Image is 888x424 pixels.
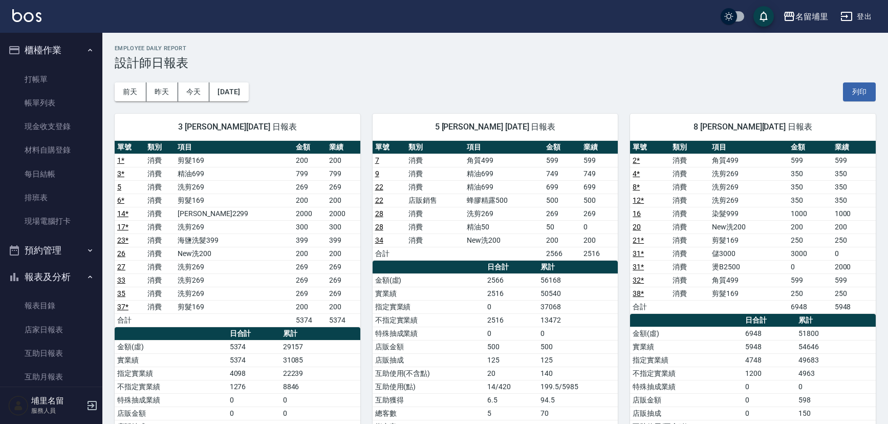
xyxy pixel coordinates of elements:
[175,247,293,260] td: New洗200
[538,287,618,300] td: 50540
[227,380,280,393] td: 1276
[406,234,464,247] td: 消費
[832,300,876,313] td: 5948
[175,167,293,180] td: 精油699
[280,367,360,380] td: 22239
[293,260,327,273] td: 269
[709,194,788,207] td: 洗剪269
[145,220,175,234] td: 消費
[175,300,293,313] td: 剪髮169
[293,207,327,220] td: 2000
[788,154,832,167] td: 599
[485,380,538,393] td: 14/420
[4,237,98,264] button: 預約管理
[327,273,360,287] td: 269
[280,353,360,367] td: 31085
[115,82,146,101] button: 前天
[832,234,876,247] td: 250
[175,287,293,300] td: 洗剪269
[743,314,796,327] th: 日合計
[709,247,788,260] td: 儲3000
[788,287,832,300] td: 250
[327,247,360,260] td: 200
[327,154,360,167] td: 200
[485,261,538,274] th: 日合計
[544,220,580,234] td: 50
[538,340,618,353] td: 500
[175,194,293,207] td: 剪髮169
[836,7,876,26] button: 登出
[373,287,485,300] td: 實業績
[832,273,876,287] td: 599
[373,407,485,420] td: 總客數
[280,380,360,393] td: 8846
[538,261,618,274] th: 累計
[464,220,544,234] td: 精油50
[544,194,580,207] td: 500
[4,186,98,209] a: 排班表
[117,289,125,298] a: 35
[630,141,876,314] table: a dense table
[633,223,641,231] a: 20
[327,207,360,220] td: 2000
[788,207,832,220] td: 1000
[115,380,227,393] td: 不指定實業績
[327,180,360,194] td: 269
[293,234,327,247] td: 399
[670,207,709,220] td: 消費
[795,10,828,23] div: 名留埔里
[406,207,464,220] td: 消費
[485,313,538,327] td: 2516
[175,234,293,247] td: 海鹽洗髮399
[485,340,538,353] td: 500
[464,207,544,220] td: 洗剪269
[630,327,743,340] td: 金額(虛)
[175,180,293,194] td: 洗剪269
[293,273,327,287] td: 269
[670,141,709,154] th: 類別
[743,353,796,367] td: 4748
[327,167,360,180] td: 799
[293,154,327,167] td: 200
[327,141,360,154] th: 業績
[670,260,709,273] td: 消費
[209,82,248,101] button: [DATE]
[373,327,485,340] td: 特殊抽成業績
[630,353,743,367] td: 指定實業績
[709,167,788,180] td: 洗剪269
[544,234,580,247] td: 200
[4,209,98,233] a: 現場電腦打卡
[485,327,538,340] td: 0
[115,407,227,420] td: 店販金額
[373,300,485,313] td: 指定實業績
[796,314,876,327] th: 累計
[4,365,98,389] a: 互助月報表
[373,141,618,261] table: a dense table
[145,234,175,247] td: 消費
[327,194,360,207] td: 200
[670,167,709,180] td: 消費
[373,367,485,380] td: 互助使用(不含點)
[538,353,618,367] td: 125
[630,367,743,380] td: 不指定實業績
[832,180,876,194] td: 350
[485,287,538,300] td: 2516
[788,220,832,234] td: 200
[788,260,832,273] td: 0
[709,273,788,287] td: 角質499
[709,287,788,300] td: 剪髮169
[373,353,485,367] td: 店販抽成
[538,380,618,393] td: 199.5/5985
[146,82,178,101] button: 昨天
[709,154,788,167] td: 角質499
[796,327,876,340] td: 51800
[375,169,379,178] a: 9
[581,234,618,247] td: 200
[788,167,832,180] td: 350
[373,340,485,353] td: 店販金額
[633,209,641,218] a: 16
[796,353,876,367] td: 49683
[670,194,709,207] td: 消費
[743,407,796,420] td: 0
[31,396,83,406] h5: 埔里名留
